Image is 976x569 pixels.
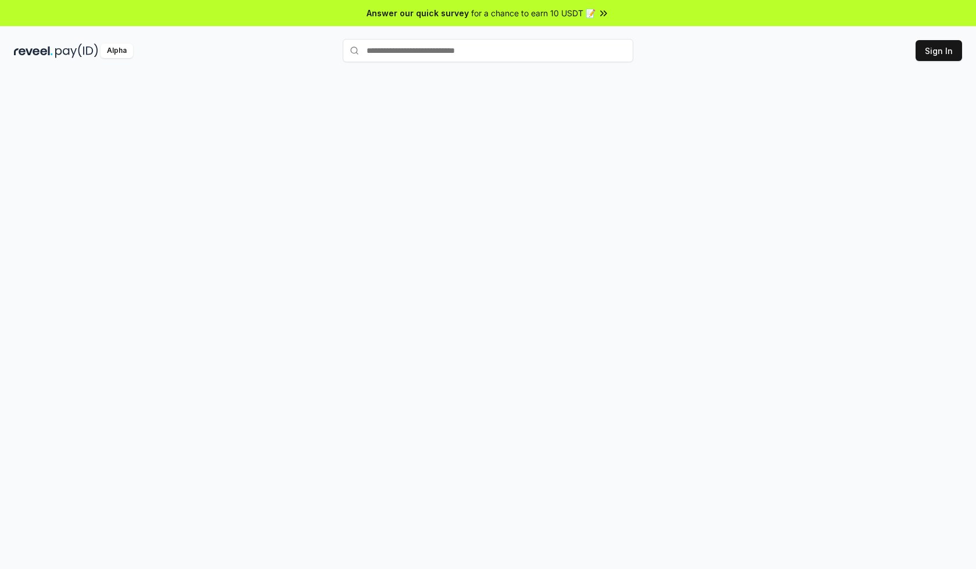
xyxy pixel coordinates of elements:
[14,44,53,58] img: reveel_dark
[916,40,962,61] button: Sign In
[101,44,133,58] div: Alpha
[471,7,595,19] span: for a chance to earn 10 USDT 📝
[367,7,469,19] span: Answer our quick survey
[55,44,98,58] img: pay_id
